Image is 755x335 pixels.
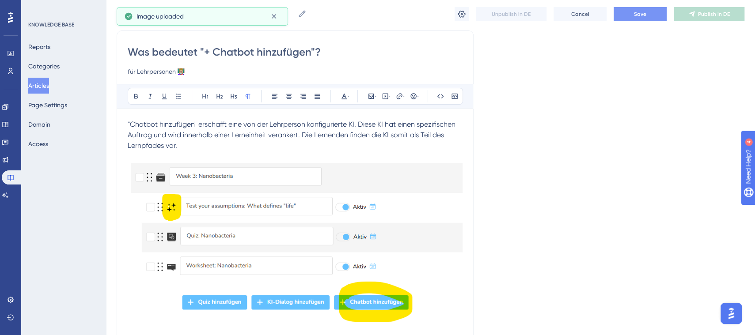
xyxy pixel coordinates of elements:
[28,39,50,55] button: Reports
[128,120,457,150] span: "Chatbot hinzufügen" erschafft eine von der Lehrperson konfigurierte KI. Diese KI hat einen spezi...
[614,7,667,21] button: Save
[554,7,607,21] button: Cancel
[476,7,546,21] button: Unpublish in DE
[718,300,744,327] iframe: UserGuiding AI Assistant Launcher
[61,4,64,11] div: 4
[28,97,67,113] button: Page Settings
[28,21,74,28] div: KNOWLEDGE BASE
[674,7,744,21] button: Publish in DE
[28,136,48,152] button: Access
[28,58,60,74] button: Categories
[21,2,55,13] span: Need Help?
[571,11,589,18] span: Cancel
[137,11,184,22] span: Image uploaded
[698,11,730,18] span: Publish in DE
[128,66,463,77] input: Article Description
[28,78,49,94] button: Articles
[128,45,463,59] input: Article Title
[634,11,646,18] span: Save
[492,11,531,18] span: Unpublish in DE
[28,117,50,132] button: Domain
